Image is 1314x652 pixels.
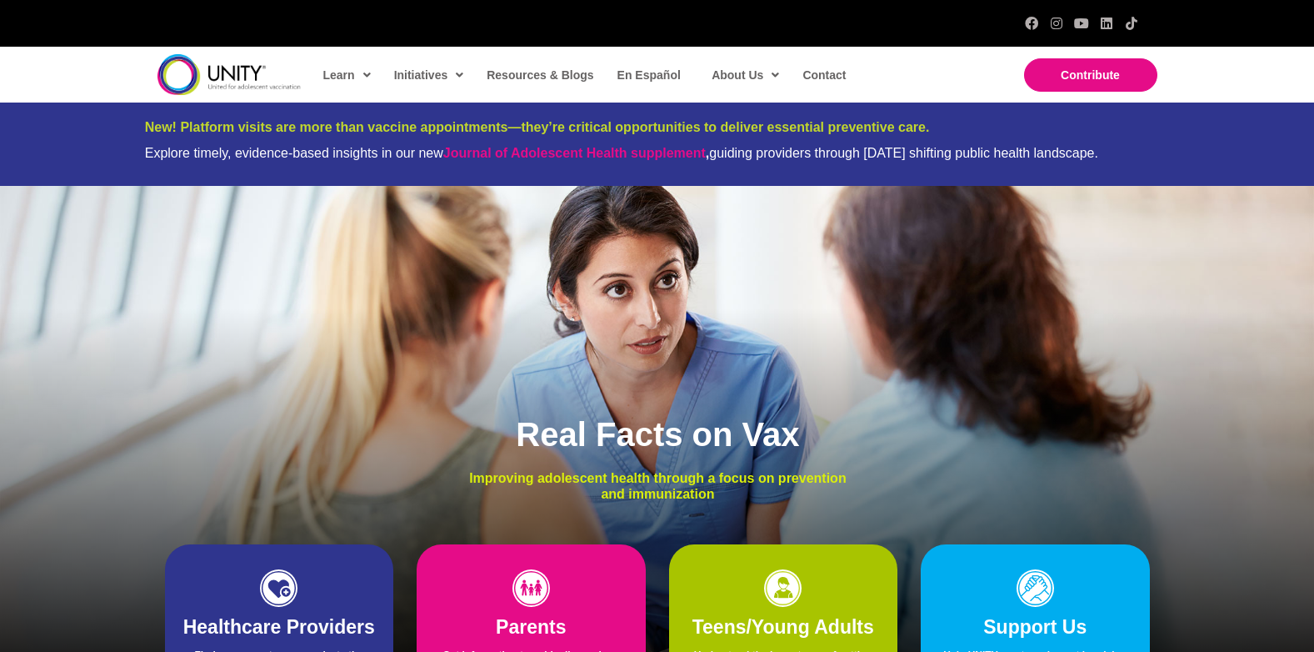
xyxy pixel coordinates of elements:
div: Explore timely, evidence-based insights in our new guiding providers through [DATE] shifting publ... [145,145,1170,161]
a: Facebook [1025,17,1038,30]
span: About Us [712,63,779,88]
a: LinkedIn [1100,17,1113,30]
h2: Healthcare Providers [182,615,377,640]
h2: Support Us [937,615,1133,640]
a: TikTok [1125,17,1138,30]
span: New! Platform visits are more than vaccine appointments—they’re critical opportunities to deliver... [145,120,930,134]
span: Real Facts on Vax [516,416,799,453]
img: icon-teens-1 [764,569,802,607]
img: icon-support-1 [1017,569,1054,607]
img: icon-HCP-1 [260,569,297,607]
img: unity-logo-dark [157,54,301,95]
a: Resources & Blogs [478,56,600,94]
a: Instagram [1050,17,1063,30]
img: icon-parents-1 [512,569,550,607]
strong: , [443,146,709,160]
a: YouTube [1075,17,1088,30]
a: Contribute [1024,58,1157,92]
span: Learn [323,63,371,88]
h2: Parents [433,615,629,640]
span: Resources & Blogs [487,68,593,82]
a: Journal of Adolescent Health supplement [443,146,706,160]
span: Contact [802,68,846,82]
span: Initiatives [394,63,464,88]
span: En Español [617,68,681,82]
a: En Español [609,56,687,94]
a: Contact [794,56,852,94]
a: About Us [703,56,786,94]
h2: Teens/Young Adults [686,615,882,640]
span: Contribute [1061,68,1120,82]
p: Improving adolescent health through a focus on prevention and immunization [457,470,859,502]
